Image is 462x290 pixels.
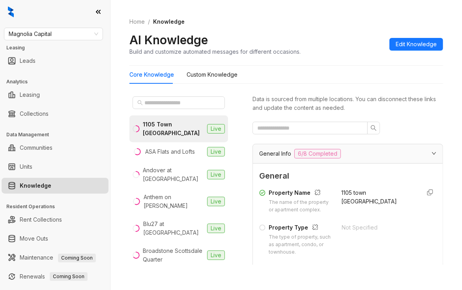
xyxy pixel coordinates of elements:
span: search [370,125,377,131]
h3: Resident Operations [6,203,110,210]
span: Live [207,170,225,179]
a: Communities [20,140,52,156]
h3: Leasing [6,44,110,51]
div: Core Knowledge [129,70,174,79]
span: 6/8 Completed [294,149,341,158]
h3: Analytics [6,78,110,85]
li: Leads [2,53,108,69]
div: Andover at [GEOGRAPHIC_DATA] [143,166,204,183]
li: Rent Collections [2,212,108,228]
li: Renewals [2,269,108,284]
li: Move Outs [2,231,108,247]
span: Live [207,250,225,260]
div: Custom Knowledge [187,70,238,79]
div: Property Name [269,188,332,199]
div: Property Type [269,223,333,234]
a: Home [128,17,146,26]
a: Collections [20,106,49,122]
a: Leads [20,53,36,69]
div: General Info6/8 Completed [253,144,443,163]
span: Live [207,197,225,206]
a: Move Outs [20,231,48,247]
span: expanded [432,151,436,156]
div: Anthem on [PERSON_NAME] [144,193,204,210]
span: Live [207,124,225,134]
span: search [137,100,143,105]
span: 1105 town [GEOGRAPHIC_DATA] [342,189,397,205]
a: RenewalsComing Soon [20,269,88,284]
a: Rent Collections [20,212,62,228]
li: Maintenance [2,250,108,266]
span: Live [207,224,225,233]
a: Leasing [20,87,40,103]
a: Units [20,159,32,175]
li: Leasing [2,87,108,103]
div: The type of property, such as apartment, condo, or townhouse. [269,234,333,256]
img: logo [8,6,14,17]
span: Knowledge [153,18,185,25]
span: Coming Soon [50,272,88,281]
span: Live [207,147,225,156]
span: Magnolia Capital [9,28,98,40]
div: Data is sourced from multiple locations. You can disconnect these links and update the content as... [253,95,443,112]
div: Broadstone Scottsdale Quarter [143,247,204,264]
div: 1105 Town [GEOGRAPHIC_DATA] [143,120,204,137]
li: Communities [2,140,108,156]
span: General Info [259,149,291,158]
h3: Data Management [6,131,110,138]
h2: AI Knowledge [129,32,208,47]
div: Build and customize automated messages for different occasions. [129,47,301,56]
div: Not Specified [342,223,415,232]
span: Edit Knowledge [396,40,437,49]
span: Coming Soon [58,254,96,262]
li: Knowledge [2,178,108,194]
span: General [259,170,436,182]
div: ASA Flats and Lofts [145,147,195,156]
li: Collections [2,106,108,122]
div: The name of the property or apartment complex. [269,199,332,214]
div: Blu27 at [GEOGRAPHIC_DATA] [143,220,204,237]
a: Knowledge [20,178,51,194]
li: Units [2,159,108,175]
button: Edit Knowledge [389,38,443,51]
li: / [148,17,150,26]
